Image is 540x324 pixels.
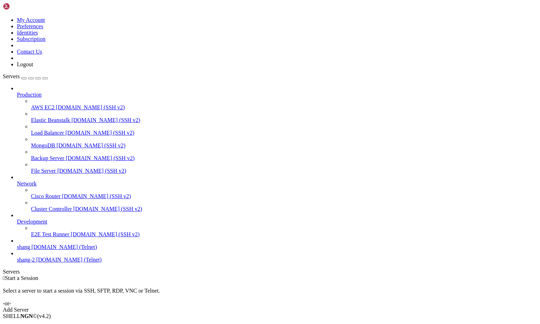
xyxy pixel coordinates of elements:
[17,174,537,212] li: Network
[31,168,537,174] a: File Server [DOMAIN_NAME] (SSH v2)
[31,123,537,136] li: Load Balancer [DOMAIN_NAME] (SSH v2)
[3,269,537,275] div: Servers
[31,130,537,136] a: Load Balancer [DOMAIN_NAME] (SSH v2)
[3,275,5,281] span: 
[62,193,131,199] span: [DOMAIN_NAME] (SSH v2)
[17,30,38,36] a: Identities
[3,313,51,319] span: SHELL ©
[31,244,97,250] span: [DOMAIN_NAME] (Telnet)
[17,92,42,98] span: Production
[31,193,61,199] span: Cisco Router
[17,257,35,263] span: shang-2
[73,206,142,212] span: [DOMAIN_NAME] (SSH v2)
[66,130,135,136] span: [DOMAIN_NAME] (SSH v2)
[3,73,20,79] span: Servers
[36,257,102,263] span: [DOMAIN_NAME] (Telnet)
[31,231,537,238] a: E2E Test Runner [DOMAIN_NAME] (SSH v2)
[31,98,537,111] li: AWS EC2 [DOMAIN_NAME] (SSH v2)
[17,49,42,55] a: Contact Us
[57,168,126,174] span: [DOMAIN_NAME] (SSH v2)
[17,244,537,250] a: shang [DOMAIN_NAME] (Telnet)
[31,225,537,238] li: E2E Test Runner [DOMAIN_NAME] (SSH v2)
[3,3,43,10] img: Shellngn
[17,250,537,263] li: shang-2 [DOMAIN_NAME] (Telnet)
[17,85,537,174] li: Production
[17,181,37,187] span: Network
[56,104,125,110] span: [DOMAIN_NAME] (SSH v2)
[71,231,140,237] span: [DOMAIN_NAME] (SSH v2)
[17,36,45,42] a: Subscription
[31,117,70,123] span: Elastic Beanstalk
[31,200,537,212] li: Cluster Controller [DOMAIN_NAME] (SSH v2)
[31,130,64,136] span: Load Balancer
[3,281,537,307] div: Select a server to start a session via SSH, SFTP, RDP, VNC or Telnet. -or-
[31,231,69,237] span: E2E Test Runner
[31,206,72,212] span: Cluster Controller
[31,142,55,148] span: MongoDB
[31,161,537,174] li: File Server [DOMAIN_NAME] (SSH v2)
[3,307,537,313] div: Add Server
[56,142,125,148] span: [DOMAIN_NAME] (SSH v2)
[31,149,537,161] li: Backup Server [DOMAIN_NAME] (SSH v2)
[20,313,33,319] b: NGN
[31,187,537,200] li: Cisco Router [DOMAIN_NAME] (SSH v2)
[17,219,537,225] a: Development
[31,193,537,200] a: Cisco Router [DOMAIN_NAME] (SSH v2)
[5,275,38,281] span: Start a Session
[17,17,45,23] a: My Account
[31,117,537,123] a: Elastic Beanstalk [DOMAIN_NAME] (SSH v2)
[17,238,537,250] li: shang [DOMAIN_NAME] (Telnet)
[17,212,537,238] li: Development
[31,168,56,174] span: File Server
[31,104,55,110] span: AWS EC2
[17,257,537,263] a: shang-2 [DOMAIN_NAME] (Telnet)
[17,23,43,29] a: Preferences
[31,104,537,111] a: AWS EC2 [DOMAIN_NAME] (SSH v2)
[31,136,537,149] li: MongoDB [DOMAIN_NAME] (SSH v2)
[37,313,51,319] span: 4.2.0
[17,219,47,225] span: Development
[66,155,135,161] span: [DOMAIN_NAME] (SSH v2)
[31,155,64,161] span: Backup Server
[72,117,141,123] span: [DOMAIN_NAME] (SSH v2)
[17,92,537,98] a: Production
[31,206,537,212] a: Cluster Controller [DOMAIN_NAME] (SSH v2)
[17,181,537,187] a: Network
[31,111,537,123] li: Elastic Beanstalk [DOMAIN_NAME] (SSH v2)
[31,155,537,161] a: Backup Server [DOMAIN_NAME] (SSH v2)
[17,244,30,250] span: shang
[31,142,537,149] a: MongoDB [DOMAIN_NAME] (SSH v2)
[17,61,33,67] a: Logout
[3,73,48,79] a: Servers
